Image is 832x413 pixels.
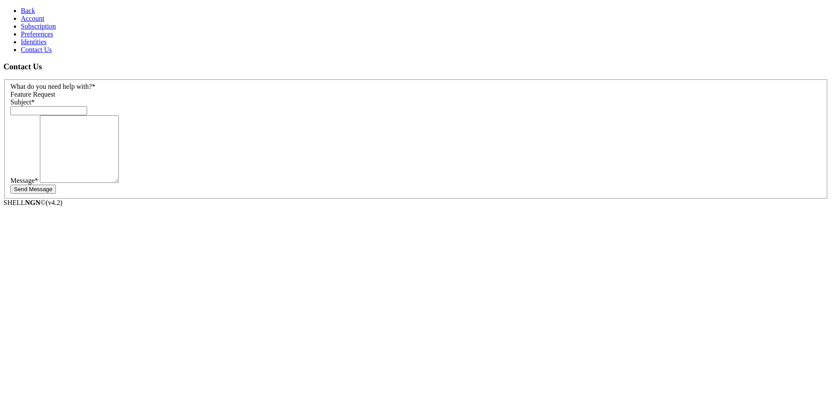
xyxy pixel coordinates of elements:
[21,23,56,30] a: Subscription
[3,199,62,206] span: SHELL ©
[21,38,47,46] a: Identities
[10,91,55,98] span: Feature Request
[3,62,829,72] h3: Contact Us
[25,199,41,206] b: NGN
[10,98,35,106] label: Subject
[10,91,822,98] div: Feature Request
[21,46,52,53] a: Contact Us
[21,7,35,14] a: Back
[10,177,38,184] label: Message
[10,185,56,194] button: Send Message
[21,15,44,22] a: Account
[46,199,63,206] span: 4.2.0
[10,83,95,90] label: What do you need help with?
[21,30,53,38] a: Preferences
